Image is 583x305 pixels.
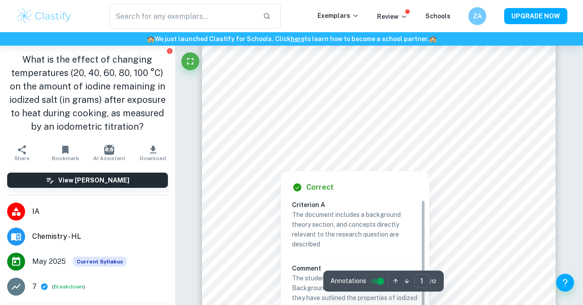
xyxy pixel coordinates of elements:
[2,34,581,44] h6: We just launched Clastify for Schools. Click to learn how to become a school partner.
[44,140,88,165] button: Bookmark
[93,155,125,161] span: AI Assistant
[292,200,425,210] h6: Criterion A
[32,256,66,267] span: May 2025
[167,47,173,54] button: Report issue
[306,182,334,193] h6: Correct
[32,281,37,292] p: 7
[14,155,30,161] span: Share
[292,263,418,273] h6: Comment
[73,257,127,267] span: Current Syllabus
[468,7,486,25] button: ZA
[7,53,168,133] h1: What is the effect of changing temperatures (20, 40, 60, 80, 100 °C) on the amount of iodine rema...
[377,12,407,21] p: Review
[430,277,437,285] span: / 12
[425,13,450,20] a: Schools
[330,276,366,286] span: Annotations
[140,155,166,161] span: Download
[131,140,175,165] button: Download
[58,175,129,185] h6: View [PERSON_NAME]
[16,7,73,25] img: Clastify logo
[429,35,437,42] span: 🏫
[52,283,85,291] span: ( )
[291,35,304,42] a: here
[472,11,483,21] h6: ZA
[317,11,359,21] p: Exemplars
[32,206,168,217] span: IA
[73,257,127,267] div: This exemplar is based on the current syllabus. Feel free to refer to it for inspiration/ideas wh...
[52,155,79,161] span: Bookmark
[147,35,154,42] span: 🏫
[7,173,168,188] button: View [PERSON_NAME]
[87,140,131,165] button: AI Assistant
[104,145,114,155] img: AI Assistant
[181,52,199,70] button: Fullscreen
[54,283,83,291] button: Breakdown
[504,8,567,24] button: UPGRADE NOW
[292,210,418,249] p: The document includes a background theory section, and concepts directly relevant to the research...
[32,231,168,242] span: Chemistry - HL
[109,4,256,29] input: Search for any exemplars...
[556,274,574,292] button: Help and Feedback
